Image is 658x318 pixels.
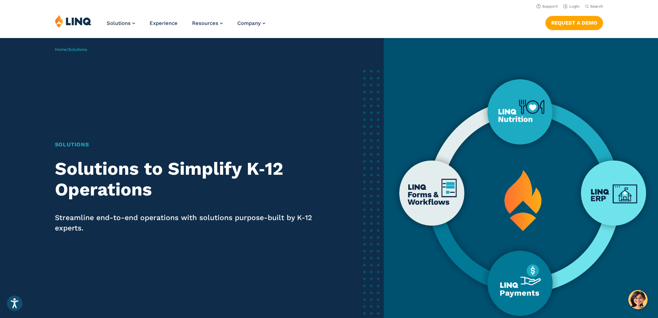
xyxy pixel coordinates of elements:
nav: Primary Navigation [107,15,265,37]
button: Open Search Bar [585,4,603,9]
a: Solutions [107,20,135,26]
h2: Solutions to Simplify K‑12 Operations [55,158,314,200]
a: Experience [150,20,178,26]
a: Support [536,4,558,9]
span: / [55,47,87,52]
a: Login [563,4,580,9]
span: Search [590,4,603,9]
span: Resources [192,20,218,26]
a: Company [237,20,265,26]
h1: Solutions [55,140,314,149]
a: Request a Demo [545,16,603,30]
a: Home [55,47,67,52]
span: Company [237,20,261,26]
a: Resources [192,20,223,26]
span: Solutions [107,20,131,26]
p: Streamline end-to-end operations with solutions purpose-built by K-12 experts. [55,212,314,233]
button: Hello, have a question? Let’s chat. [628,290,648,309]
span: Solutions [68,47,87,52]
img: LINQ | K‑12 Software [55,15,92,28]
nav: Button Navigation [545,15,603,30]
